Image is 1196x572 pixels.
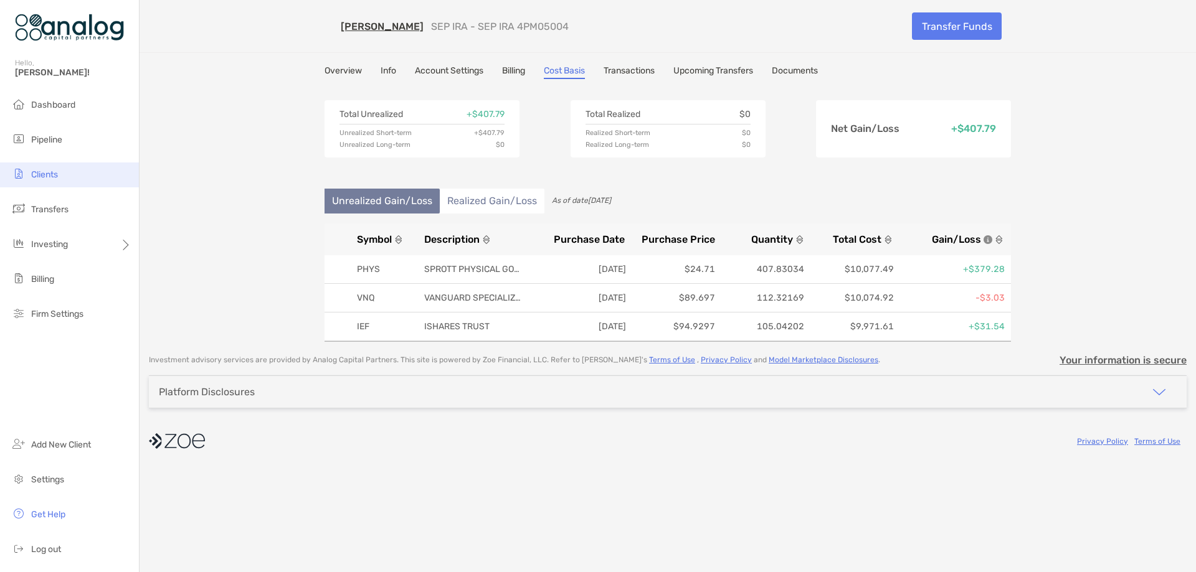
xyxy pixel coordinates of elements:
[742,141,751,148] p: $0
[586,110,640,119] p: Total Realized
[11,236,26,251] img: investing icon
[769,355,878,364] a: Model Marketplace Disclosures
[739,110,751,119] p: $0
[809,233,893,245] button: Total Cost
[424,233,536,245] button: Description
[11,506,26,521] img: get-help icon
[149,355,880,365] p: Investment advisory services are provided by Analog Capital Partners . This site is powered by Zo...
[31,509,65,520] span: Get Help
[795,235,804,244] img: sort
[357,319,407,334] p: IEF
[496,141,505,148] p: $0
[11,436,26,451] img: add_new_client icon
[339,110,403,119] p: Total Unrealized
[341,21,424,32] a: [PERSON_NAME]
[542,290,626,306] p: [DATE]
[898,233,1004,245] button: Gain/Lossicon info
[809,261,893,277] p: $10,077.49
[31,439,91,450] span: Add New Client
[325,189,440,213] li: Unrealized Gain/Loss
[631,261,715,277] p: $24.71
[720,290,804,306] p: 112.32169
[833,233,881,245] span: Total Cost
[772,65,818,79] a: Documents
[552,196,611,205] span: As of date [DATE]
[11,166,26,181] img: clients icon
[415,65,483,79] a: Account Settings
[31,204,69,215] span: Transfers
[11,96,26,111] img: dashboard icon
[984,235,992,244] img: icon info
[720,319,804,334] p: 105.04202
[899,319,1005,334] p: +$31.54
[15,5,124,50] img: Zoe Logo
[831,124,899,134] p: Net Gain/Loss
[542,319,626,334] p: [DATE]
[995,235,1004,244] img: sort
[11,201,26,216] img: transfers icon
[899,261,1005,277] p: +$379.28
[381,65,396,79] a: Info
[149,427,205,455] img: company logo
[440,189,544,213] li: Realized Gain/Loss
[31,239,68,250] span: Investing
[720,233,804,245] button: Quantity
[912,12,1002,40] a: Transfer Funds
[339,141,411,148] p: Unrealized Long-term
[11,131,26,146] img: pipeline icon
[554,233,625,245] span: Purchase Date
[15,67,131,78] span: [PERSON_NAME]!
[159,386,255,398] div: Platform Disclosures
[357,261,407,277] p: PHYS
[424,233,480,245] span: Description
[31,100,75,110] span: Dashboard
[339,129,412,136] p: Unrealized Short-term
[701,355,752,364] a: Privacy Policy
[31,134,62,145] span: Pipeline
[809,290,893,306] p: $10,074.92
[932,233,981,245] span: Gain/Loss
[586,141,649,148] p: Realized Long-term
[631,290,715,306] p: $89.697
[1060,354,1187,366] p: Your information is secure
[502,65,525,79] a: Billing
[424,290,524,306] p: VANGUARD SPECIALIZED FUNDS
[474,129,505,136] p: + $407.79
[951,124,996,134] p: + $407.79
[357,233,419,245] button: Symbol
[31,309,83,319] span: Firm Settings
[31,169,58,180] span: Clients
[11,541,26,556] img: logout icon
[394,235,403,244] img: sort
[11,271,26,286] img: billing icon
[884,235,893,244] img: sort
[31,474,64,485] span: Settings
[631,319,715,334] p: $94.9297
[899,290,1005,306] p: -$3.03
[1077,437,1128,446] a: Privacy Policy
[586,129,650,136] p: Realized Short-term
[431,21,569,32] p: SEP IRA - SEP IRA 4PM05004
[1152,385,1167,400] img: icon arrow
[325,65,362,79] a: Overview
[31,544,61,555] span: Log out
[482,235,491,244] img: sort
[720,261,804,277] p: 407.83034
[751,233,793,245] span: Quantity
[742,129,751,136] p: $0
[542,261,626,277] p: [DATE]
[424,261,524,277] p: SPROTT PHYSICAL GOLD TR
[673,65,753,79] a: Upcoming Transfers
[630,233,716,245] button: Purchase Price
[357,290,407,306] p: VNQ
[11,306,26,321] img: firm-settings icon
[424,319,524,334] p: ISHARES TRUST
[541,233,625,245] button: Purchase Date
[604,65,655,79] a: Transactions
[544,65,585,79] a: Cost Basis
[649,355,695,364] a: Terms of Use
[31,274,54,284] span: Billing
[642,233,715,245] span: Purchase Price
[809,319,893,334] p: $9,971.61
[1134,437,1180,446] a: Terms of Use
